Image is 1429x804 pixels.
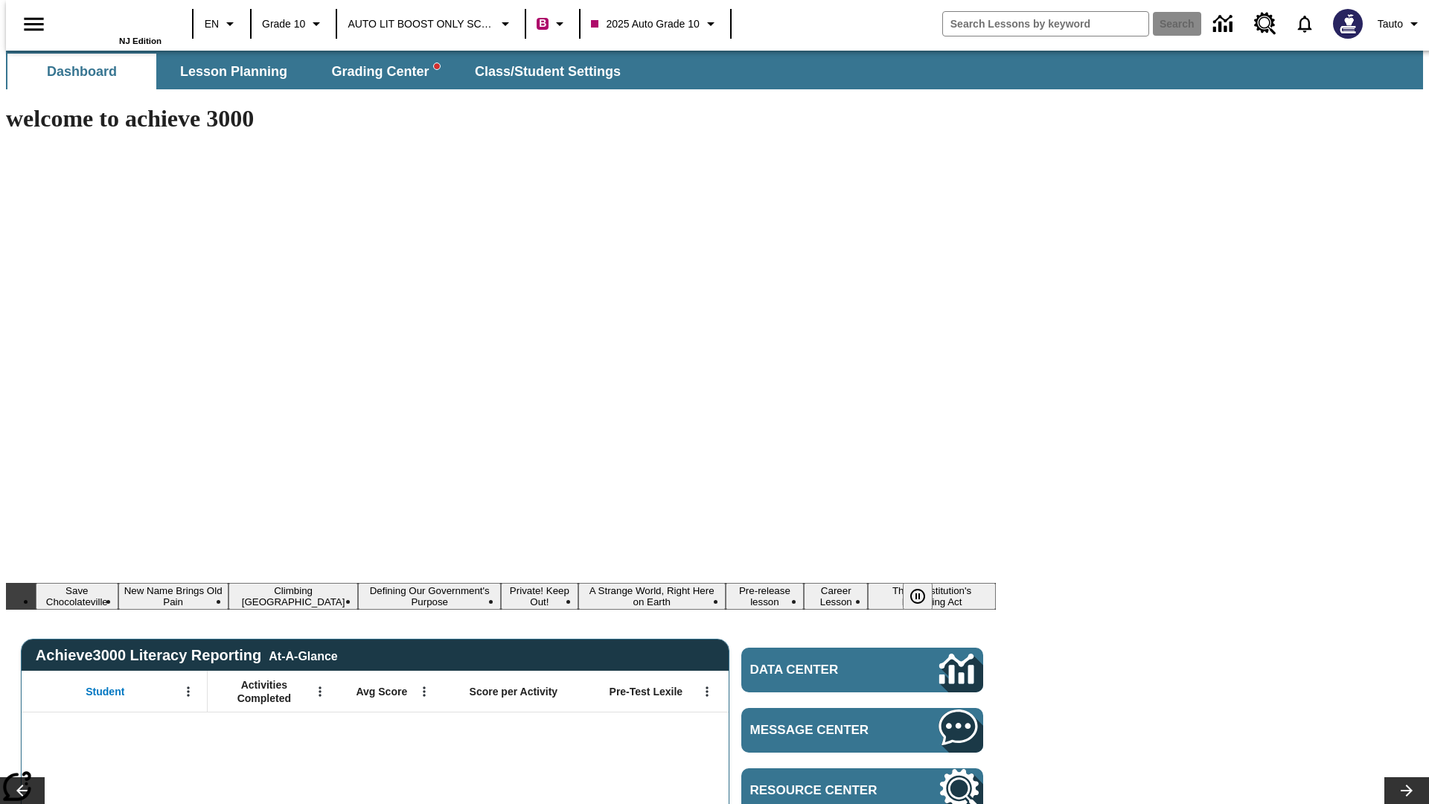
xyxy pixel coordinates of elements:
[311,54,460,89] button: Grading Center
[86,685,124,698] span: Student
[750,663,889,677] span: Data Center
[177,680,199,703] button: Open Menu
[475,63,621,80] span: Class/Student Settings
[215,678,313,705] span: Activities Completed
[868,583,996,610] button: Slide 9 The Constitution's Balancing Act
[741,648,983,692] a: Data Center
[342,10,520,37] button: School: AUTO LIT BOOST ONLY SCHOOL, Select your school
[610,685,683,698] span: Pre-Test Lexile
[269,647,337,663] div: At-A-Glance
[356,685,407,698] span: Avg Score
[6,51,1423,89] div: SubNavbar
[198,10,246,37] button: Language: EN, Select a language
[358,583,501,610] button: Slide 4 Defining Our Government's Purpose
[585,10,725,37] button: Class: 2025 Auto Grade 10, Select your class
[943,12,1148,36] input: search field
[1285,4,1324,43] a: Notifications
[1372,10,1429,37] button: Profile/Settings
[903,583,947,610] div: Pause
[1204,4,1245,45] a: Data Center
[501,583,578,610] button: Slide 5 Private! Keep Out!
[12,2,56,46] button: Open side menu
[726,583,805,610] button: Slide 7 Pre-release lesson
[348,16,494,32] span: AUTO LIT BOOST ONLY SCHOOL
[741,708,983,753] a: Message Center
[205,16,219,32] span: EN
[1245,4,1285,44] a: Resource Center, Will open in new tab
[804,583,868,610] button: Slide 8 Career Lesson
[256,10,331,37] button: Grade: Grade 10, Select a grade
[531,10,575,37] button: Boost Class color is violet red. Change class color
[7,54,156,89] button: Dashboard
[1324,4,1372,43] button: Select a new avatar
[118,583,228,610] button: Slide 2 New Name Brings Old Pain
[36,583,118,610] button: Slide 1 Save Chocolateville
[36,647,338,664] span: Achieve3000 Literacy Reporting
[47,63,117,80] span: Dashboard
[463,54,633,89] button: Class/Student Settings
[180,63,287,80] span: Lesson Planning
[696,680,718,703] button: Open Menu
[578,583,726,610] button: Slide 6 A Strange World, Right Here on Earth
[159,54,308,89] button: Lesson Planning
[750,783,895,798] span: Resource Center
[470,685,558,698] span: Score per Activity
[750,723,895,738] span: Message Center
[119,36,162,45] span: NJ Edition
[65,7,162,36] a: Home
[228,583,359,610] button: Slide 3 Climbing Mount Tai
[591,16,699,32] span: 2025 Auto Grade 10
[262,16,305,32] span: Grade 10
[1384,777,1429,804] button: Lesson carousel, Next
[539,14,546,33] span: B
[331,63,439,80] span: Grading Center
[903,583,933,610] button: Pause
[65,5,162,45] div: Home
[1378,16,1403,32] span: Tauto
[6,54,634,89] div: SubNavbar
[434,63,440,69] svg: writing assistant alert
[413,680,435,703] button: Open Menu
[309,680,331,703] button: Open Menu
[6,105,996,133] h1: welcome to achieve 3000
[1333,9,1363,39] img: Avatar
